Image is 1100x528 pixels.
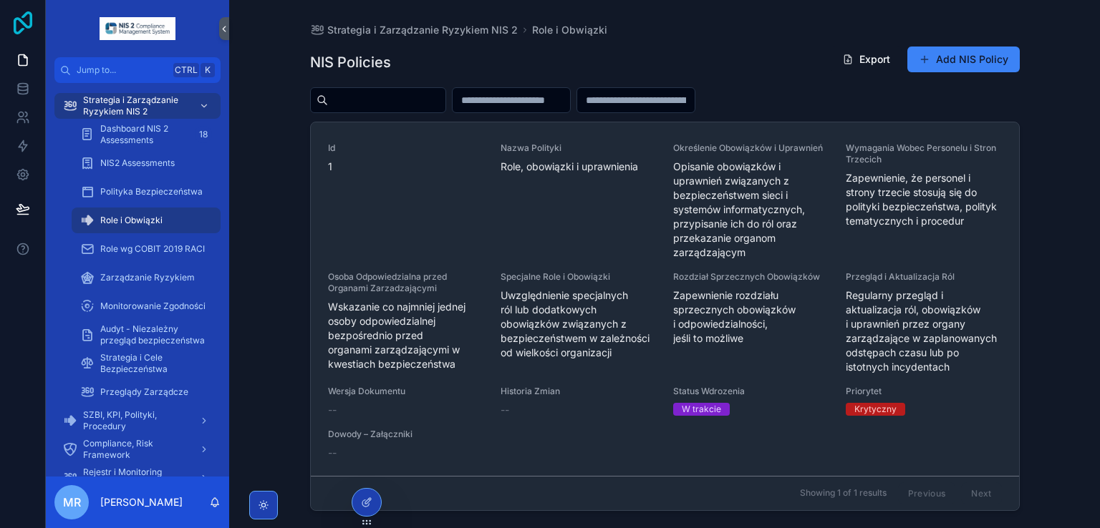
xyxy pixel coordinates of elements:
a: Zarządzanie Ryzykiem [72,265,221,290]
span: Jump to... [77,64,168,76]
span: Rejestr i Monitoring Ryzyka NIS 2 [83,466,188,489]
a: Role i Obwiązki [72,207,221,233]
span: 1 [328,160,483,174]
span: Role, obowiązki i uprawnienia [501,160,656,174]
span: Strategia i Zarządzanie Ryzykiem NIS 2 [327,23,518,37]
a: Strategia i Zarządzanie Ryzykiem NIS 2 [310,23,518,37]
a: NIS2 Assessments [72,150,221,176]
span: -- [328,446,337,460]
span: Rozdział Sprzecznych Obowiązków [673,271,829,283]
p: [PERSON_NAME] [100,495,183,509]
a: Role i Obwiązki [532,23,607,37]
a: Strategia i Zarządzanie Ryzykiem NIS 2 [54,93,221,119]
span: Wymagania Wobec Personelu i Stron Trzecich [846,142,1001,165]
span: Uwzględnienie specjalnych ról lub dodatkowych obowiązków związanych z bezpieczeństwem w zależnośc... [501,288,656,360]
span: Ctrl [173,63,199,77]
span: Przeglądy Zarządcze [100,386,188,398]
span: Zapewnienie, że personel i strony trzecie stosują się do polityki bezpieczeństwa, polityk tematyc... [846,171,1001,228]
span: Showing 1 of 1 results [800,488,887,499]
a: Role wg COBIT 2019 RACI [72,236,221,262]
span: Zapewnienie rozdziału sprzecznych obowiązków i odpowiedzialności, jeśli to możliwe [673,288,829,346]
a: Audyt - Niezależny przegląd bezpieczeństwa [72,322,221,348]
button: Export [831,47,902,72]
div: W trakcie [682,403,721,416]
img: App logo [100,17,175,40]
span: Wskazanie co najmniej jednej osoby odpowiedzialnej bezpośrednio przed organami zarządzającymi w k... [328,300,483,371]
span: SZBI, KPI, Polityki, Procedury [83,409,188,432]
h1: NIS Policies [310,52,391,72]
span: Specjalne Role i Obowiązki [501,271,656,283]
span: Role wg COBIT 2019 RACI [100,243,205,255]
a: Strategia i Cele Bezpieczeństwa [72,351,221,376]
a: Compliance, Risk Framework [54,436,221,462]
span: Strategia i Zarządzanie Ryzykiem NIS 2 [83,94,188,117]
span: Regularny przegląd i aktualizacja ról, obowiązków i uprawnień przez organy zarządzające w zaplano... [846,288,1001,374]
span: Zarządzanie Ryzykiem [100,272,195,283]
a: Rejestr i Monitoring Ryzyka NIS 2 [54,465,221,491]
span: -- [328,403,337,417]
span: Compliance, Risk Framework [83,438,188,461]
span: Wersja Dokumentu [328,386,483,397]
span: Strategia i Cele Bezpieczeństwa [100,352,206,375]
a: Dashboard NIS 2 Assessments18 [72,122,221,147]
div: 18 [195,126,212,143]
span: Historia Zmian [501,386,656,397]
span: MR [63,494,81,511]
button: Jump to...CtrlK [54,57,221,83]
a: Monitorowanie Zgodności [72,293,221,319]
span: Przegląd i Aktualizacja Ról [846,271,1001,283]
a: Id1Nazwa PolitykiRole, obowiązki i uprawnieniaOkreślenie Obowiązków i UprawnieńOpisanie obowiązkó... [311,122,1019,480]
span: Określenie Obowiązków i Uprawnień [673,142,829,154]
span: Opisanie obowiązków i uprawnień związanych z bezpieczeństwem sieci i systemów informatycznych, pr... [673,160,829,260]
button: Add NIS Policy [907,47,1020,72]
span: Status Wdrozenia [673,386,829,397]
div: scrollable content [46,83,229,476]
span: Polityka Bezpieczeństwa [100,186,203,197]
a: Polityka Bezpieczeństwa [72,179,221,205]
span: Dashboard NIS 2 Assessments [100,123,189,146]
a: Przeglądy Zarządcze [72,379,221,405]
span: NIS2 Assessments [100,157,175,169]
span: Osoba Odpowiedzialna przed Organami Zarzadzającymi [328,271,483,294]
span: -- [501,403,509,417]
span: Dowody – Załączniki [328,429,483,440]
span: Audyt - Niezależny przegląd bezpieczeństwa [100,323,206,346]
span: Nazwa Polityki [501,142,656,154]
span: K [202,64,213,76]
span: Role i Obwiązki [100,215,163,226]
div: Krytyczny [854,403,897,416]
span: Priorytet [846,386,1001,397]
a: SZBI, KPI, Polityki, Procedury [54,408,221,434]
span: Monitorowanie Zgodności [100,300,206,312]
span: Id [328,142,483,154]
